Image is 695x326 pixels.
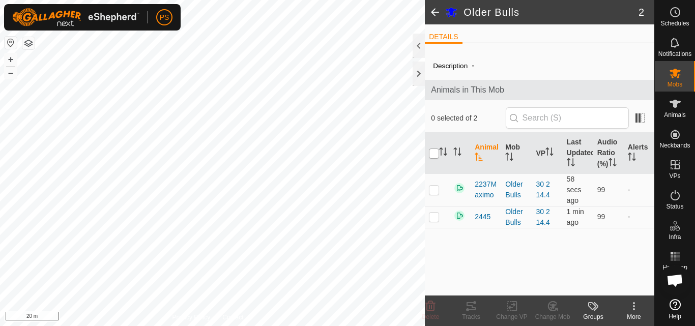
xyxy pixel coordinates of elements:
img: Gallagher Logo [12,8,139,26]
span: Help [669,313,681,319]
span: - [468,57,478,74]
span: Notifications [658,51,691,57]
th: Mob [501,133,532,174]
div: Change VP [491,312,532,321]
p-sorticon: Activate to sort [475,154,483,162]
span: VPs [669,173,680,179]
span: 0 selected of 2 [431,113,505,124]
img: returning on [453,210,466,222]
span: PS [160,12,169,23]
button: – [5,67,17,79]
td: - [624,206,654,228]
p-sorticon: Activate to sort [453,149,461,157]
img: returning on [453,182,466,194]
a: Help [655,295,695,323]
div: Older Bulls [505,206,528,228]
span: 10 Oct 2025, 12:45 am [567,175,582,204]
span: 2 [639,5,644,20]
li: DETAILS [425,32,462,44]
button: Map Layers [22,37,35,49]
span: Heatmap [662,264,687,271]
th: Animal [471,133,501,174]
span: 99 [597,213,605,221]
label: Description [433,62,468,70]
p-sorticon: Activate to sort [628,154,636,162]
p-sorticon: Activate to sort [545,149,554,157]
a: Privacy Policy [172,313,211,322]
div: Tracks [451,312,491,321]
span: Mobs [668,81,682,87]
span: Infra [669,234,681,240]
div: Open chat [660,265,690,295]
th: Alerts [624,133,654,174]
span: Animals [664,112,686,118]
th: Last Updated [563,133,593,174]
th: VP [532,133,562,174]
span: Delete [422,313,440,320]
th: Audio Ratio (%) [593,133,624,174]
div: Older Bulls [505,179,528,200]
div: Change Mob [532,312,573,321]
span: 99 [597,186,605,194]
a: 30 2 14.4 [536,208,549,226]
div: More [614,312,654,321]
p-sorticon: Activate to sort [609,160,617,168]
h2: Older Bulls [464,6,639,18]
button: Reset Map [5,37,17,49]
span: 2237Maximo [475,179,497,200]
input: Search (S) [506,107,629,129]
td: - [624,173,654,206]
span: Animals in This Mob [431,84,648,96]
p-sorticon: Activate to sort [439,149,447,157]
span: 2445 [475,212,490,222]
a: 30 2 14.4 [536,180,549,199]
button: + [5,53,17,66]
p-sorticon: Activate to sort [505,154,513,162]
span: Schedules [660,20,689,26]
a: Contact Us [222,313,252,322]
span: 10 Oct 2025, 12:45 am [567,208,584,226]
p-sorticon: Activate to sort [567,160,575,168]
span: Status [666,203,683,210]
div: Groups [573,312,614,321]
span: Neckbands [659,142,690,149]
